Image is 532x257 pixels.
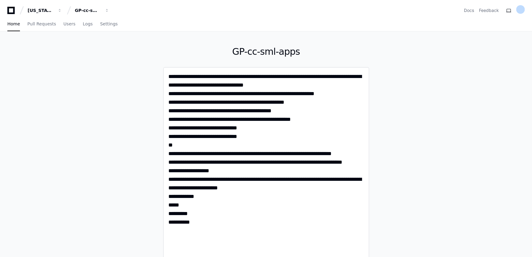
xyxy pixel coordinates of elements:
a: Pull Requests [27,17,56,31]
span: Users [63,22,75,26]
button: Feedback [479,7,499,13]
span: Settings [100,22,117,26]
div: GP-cc-sml-apps [75,7,101,13]
button: GP-cc-sml-apps [72,5,112,16]
h1: GP-cc-sml-apps [163,46,369,57]
span: Home [7,22,20,26]
a: Logs [83,17,93,31]
a: Users [63,17,75,31]
a: Home [7,17,20,31]
div: [US_STATE] Pacific [28,7,54,13]
button: [US_STATE] Pacific [25,5,64,16]
span: Logs [83,22,93,26]
a: Settings [100,17,117,31]
span: Pull Requests [27,22,56,26]
a: Docs [464,7,474,13]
